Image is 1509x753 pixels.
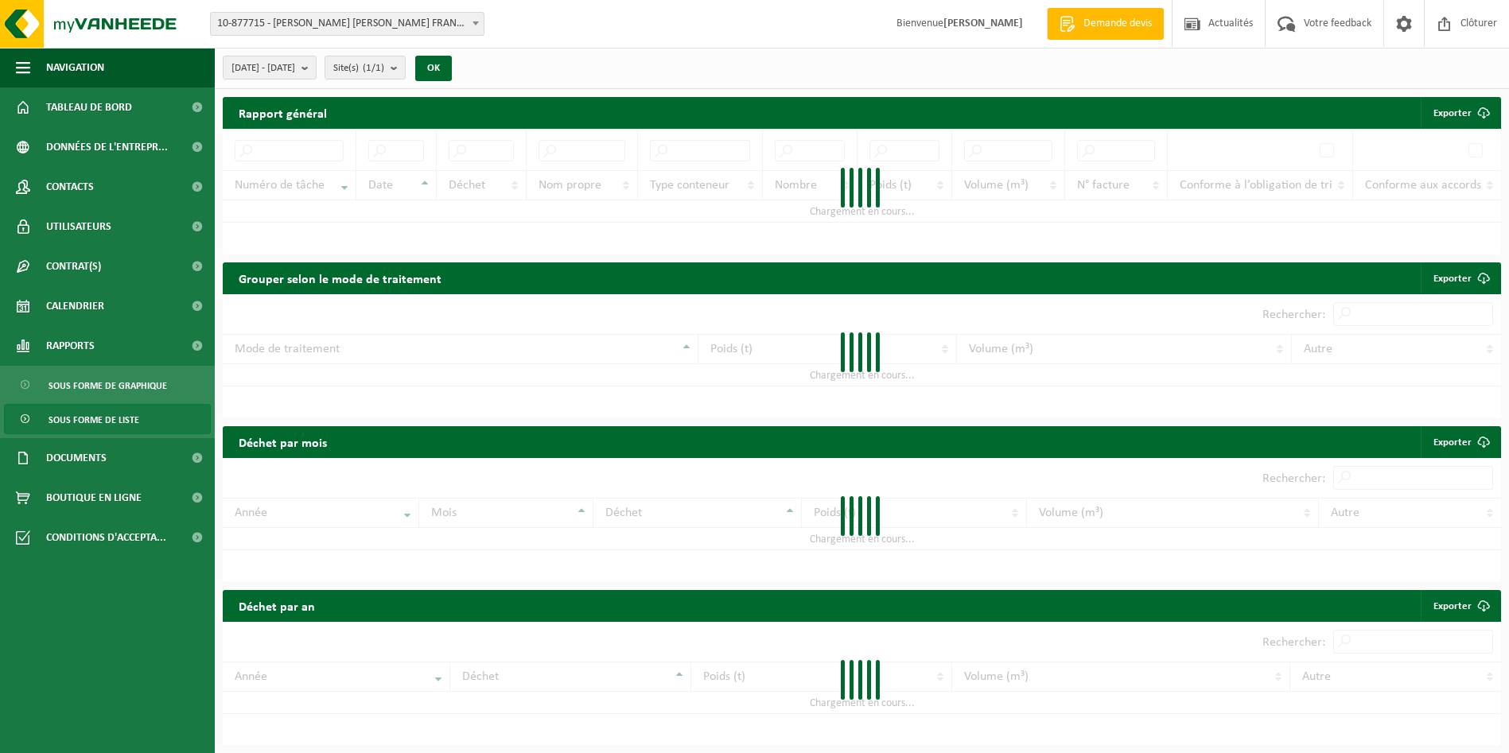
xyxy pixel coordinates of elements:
span: Conditions d'accepta... [46,518,166,557]
span: Rapports [46,326,95,366]
h2: Rapport général [223,97,343,129]
count: (1/1) [363,63,384,73]
a: Demande devis [1047,8,1164,40]
h2: Déchet par mois [223,426,343,457]
span: Demande devis [1079,16,1156,32]
button: [DATE] - [DATE] [223,56,317,80]
span: 10-877715 - ADLER PELZER FRANCE WEST - MORNAC [211,13,484,35]
span: Utilisateurs [46,207,111,246]
span: Données de l'entrepr... [46,127,168,167]
span: 10-877715 - ADLER PELZER FRANCE WEST - MORNAC [210,12,484,36]
span: Sous forme de graphique [49,371,167,401]
strong: [PERSON_NAME] [943,17,1023,29]
button: OK [415,56,452,81]
span: Tableau de bord [46,87,132,127]
a: Sous forme de liste [4,404,211,434]
span: Site(s) [333,56,384,80]
span: Calendrier [46,286,104,326]
h2: Grouper selon le mode de traitement [223,262,457,293]
a: Sous forme de graphique [4,370,211,400]
button: Exporter [1421,97,1499,129]
a: Exporter [1421,590,1499,622]
span: [DATE] - [DATE] [231,56,295,80]
span: Navigation [46,48,104,87]
span: Contacts [46,167,94,207]
span: Contrat(s) [46,246,101,286]
span: Documents [46,438,107,478]
h2: Déchet par an [223,590,331,621]
a: Exporter [1421,426,1499,458]
button: Site(s)(1/1) [325,56,406,80]
a: Exporter [1421,262,1499,294]
span: Sous forme de liste [49,405,139,435]
span: Boutique en ligne [46,478,142,518]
